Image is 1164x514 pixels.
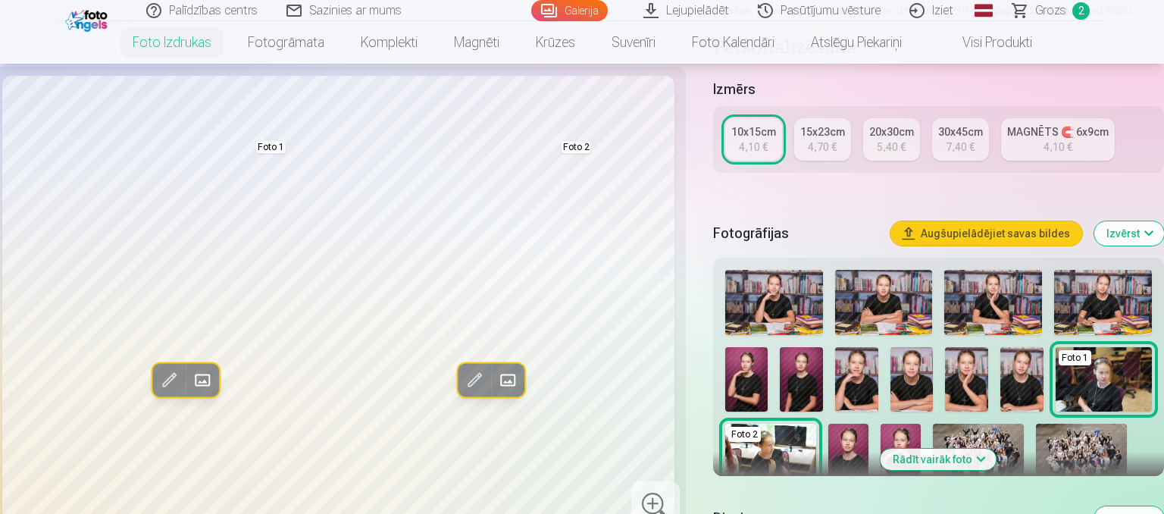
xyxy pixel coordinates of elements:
div: Foto 1 [1059,350,1091,365]
div: 4,10 € [739,139,768,155]
button: Izvērst [1094,221,1164,246]
div: 30x45cm [938,124,983,139]
a: 30x45cm7,40 € [932,118,989,161]
a: Suvenīri [593,21,674,64]
a: 15x23cm4,70 € [794,118,851,161]
a: 20x30cm5,40 € [863,118,920,161]
div: 10x15cm [731,124,776,139]
a: Foto kalendāri [674,21,793,64]
h5: Fotogrāfijas [713,223,878,244]
a: Foto izdrukas [114,21,230,64]
div: 7,40 € [946,139,975,155]
a: Atslēgu piekariņi [793,21,920,64]
div: 5,40 € [877,139,906,155]
a: Magnēti [436,21,518,64]
span: Grozs [1035,2,1066,20]
a: 10x15cm4,10 € [725,118,782,161]
a: MAGNĒTS 🧲 6x9cm4,10 € [1001,118,1115,161]
button: Augšupielādējiet savas bildes [890,221,1082,246]
div: 20x30cm [869,124,914,139]
a: Visi produkti [920,21,1050,64]
div: 15x23cm [800,124,845,139]
div: Foto 2 [728,427,761,442]
a: Krūzes [518,21,593,64]
div: 4,10 € [1044,139,1072,155]
span: 2 [1072,2,1090,20]
button: Rādīt vairāk foto [881,449,997,470]
a: Komplekti [343,21,436,64]
img: /fa1 [65,6,111,32]
div: 4,70 € [808,139,837,155]
a: Fotogrāmata [230,21,343,64]
h5: Izmērs [713,79,1164,100]
div: MAGNĒTS 🧲 6x9cm [1007,124,1109,139]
